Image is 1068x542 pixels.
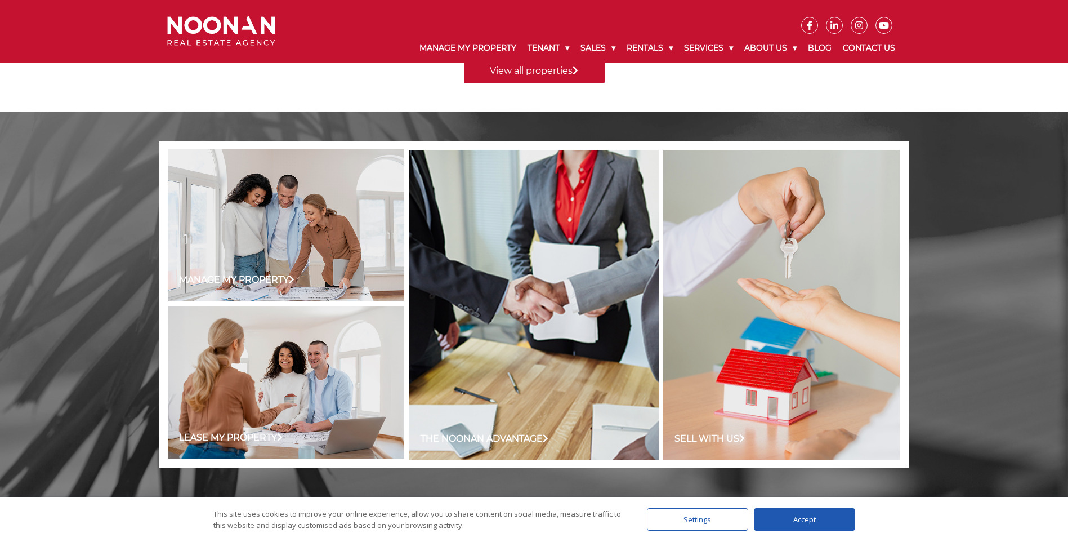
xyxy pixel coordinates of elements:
[837,34,901,63] a: Contact Us
[621,34,678,63] a: Rentals
[213,508,624,531] div: This site uses cookies to improve your online experience, allow you to share content on social me...
[575,34,621,63] a: Sales
[464,59,605,83] a: View all properties
[739,34,802,63] a: About Us
[414,34,522,63] a: Manage My Property
[674,432,745,446] a: Sell with us
[802,34,837,63] a: Blog
[678,34,739,63] a: Services
[522,34,575,63] a: Tenant
[421,432,548,446] a: The Noonan Advantage
[179,273,294,287] a: Manage my Property
[179,431,283,445] a: Lease my Property
[754,508,855,531] div: Accept
[167,16,275,46] img: Noonan Real Estate Agency
[647,508,748,531] div: Settings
